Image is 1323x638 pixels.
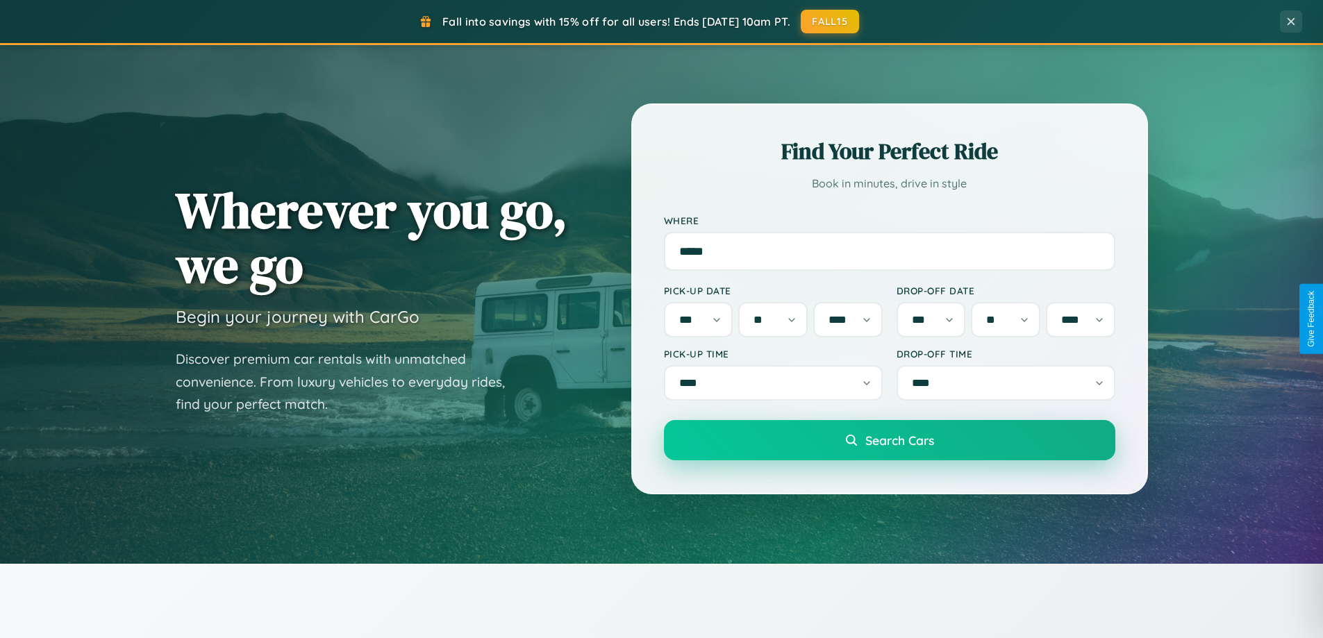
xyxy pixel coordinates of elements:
label: Pick-up Date [664,285,883,296]
label: Drop-off Date [897,285,1115,296]
span: Fall into savings with 15% off for all users! Ends [DATE] 10am PT. [442,15,790,28]
h2: Find Your Perfect Ride [664,136,1115,167]
p: Discover premium car rentals with unmatched convenience. From luxury vehicles to everyday rides, ... [176,348,523,416]
label: Where [664,215,1115,226]
p: Book in minutes, drive in style [664,174,1115,194]
button: Search Cars [664,420,1115,460]
h3: Begin your journey with CarGo [176,306,419,327]
div: Give Feedback [1306,291,1316,347]
label: Drop-off Time [897,348,1115,360]
h1: Wherever you go, we go [176,183,567,292]
span: Search Cars [865,433,934,448]
button: FALL15 [801,10,859,33]
label: Pick-up Time [664,348,883,360]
